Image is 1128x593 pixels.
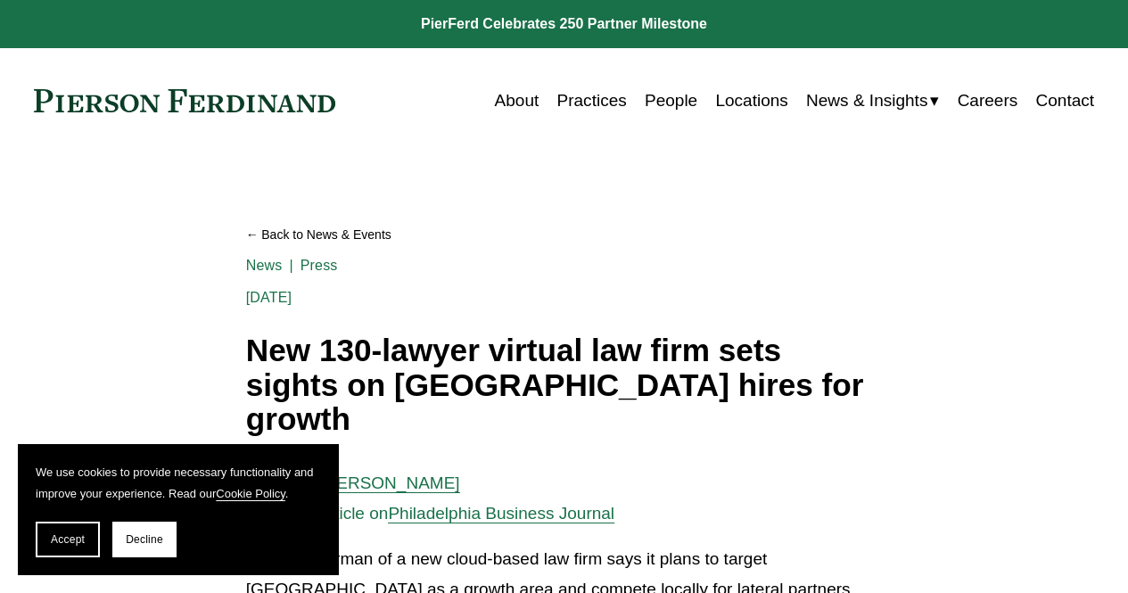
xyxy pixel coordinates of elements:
button: Accept [36,522,100,557]
a: People [645,84,697,118]
button: Decline [112,522,177,557]
h1: New 130-lawyer virtual law firm sets sights on [GEOGRAPHIC_DATA] hires for growth [246,334,882,437]
a: folder dropdown [806,84,939,118]
a: Philadelphia Business Journal [388,504,614,523]
p: We use cookies to provide necessary functionality and improve your experience. Read our . [36,462,321,504]
a: About [495,84,539,118]
a: Careers [958,84,1018,118]
a: Practices [557,84,627,118]
a: News [246,258,283,273]
section: Cookie banner [18,444,339,575]
span: Accept [51,533,85,546]
a: Back to News & Events [246,219,882,250]
a: Cookie Policy [216,487,285,500]
a: Contact [1036,84,1095,118]
a: Press [301,258,338,273]
span: [DATE] [246,290,292,305]
span: News & Insights [806,86,927,116]
a: Locations [715,84,787,118]
a: [PERSON_NAME] [320,474,459,492]
span: Decline [126,533,163,546]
